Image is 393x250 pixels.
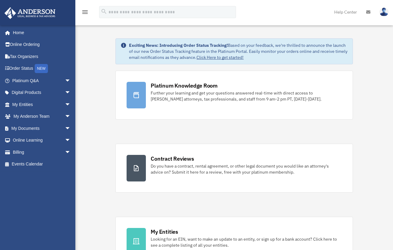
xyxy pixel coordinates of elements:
div: Contract Reviews [151,155,194,162]
a: Platinum Knowledge Room Further your learning and get your questions answered real-time with dire... [115,71,353,120]
div: My Entities [151,228,178,236]
a: Online Learningarrow_drop_down [4,134,80,146]
a: Contract Reviews Do you have a contract, rental agreement, or other legal document you would like... [115,144,353,193]
span: arrow_drop_down [65,75,77,87]
a: Home [4,27,77,39]
div: Further your learning and get your questions answered real-time with direct access to [PERSON_NAM... [151,90,341,102]
span: arrow_drop_down [65,134,77,147]
a: Events Calendar [4,158,80,170]
a: My Anderson Teamarrow_drop_down [4,111,80,123]
a: My Documentsarrow_drop_down [4,122,80,134]
span: arrow_drop_down [65,122,77,135]
a: Billingarrow_drop_down [4,146,80,158]
a: Tax Organizers [4,50,80,62]
a: Platinum Q&Aarrow_drop_down [4,75,80,87]
a: Order StatusNEW [4,62,80,75]
a: Click Here to get started! [196,55,244,60]
div: Do you have a contract, rental agreement, or other legal document you would like an attorney's ad... [151,163,341,175]
img: Anderson Advisors Platinum Portal [3,7,57,19]
strong: Exciting News: Introducing Order Status Tracking! [129,43,228,48]
img: User Pic [379,8,388,16]
span: arrow_drop_down [65,111,77,123]
div: Platinum Knowledge Room [151,82,218,89]
a: menu [81,11,89,16]
a: My Entitiesarrow_drop_down [4,98,80,111]
div: Looking for an EIN, want to make an update to an entity, or sign up for a bank account? Click her... [151,236,341,248]
i: menu [81,8,89,16]
span: arrow_drop_down [65,98,77,111]
a: Digital Productsarrow_drop_down [4,87,80,99]
span: arrow_drop_down [65,87,77,99]
div: NEW [35,64,48,73]
span: arrow_drop_down [65,146,77,159]
a: Online Ordering [4,39,80,51]
div: Based on your feedback, we're thrilled to announce the launch of our new Order Status Tracking fe... [129,42,347,60]
i: search [101,8,107,15]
